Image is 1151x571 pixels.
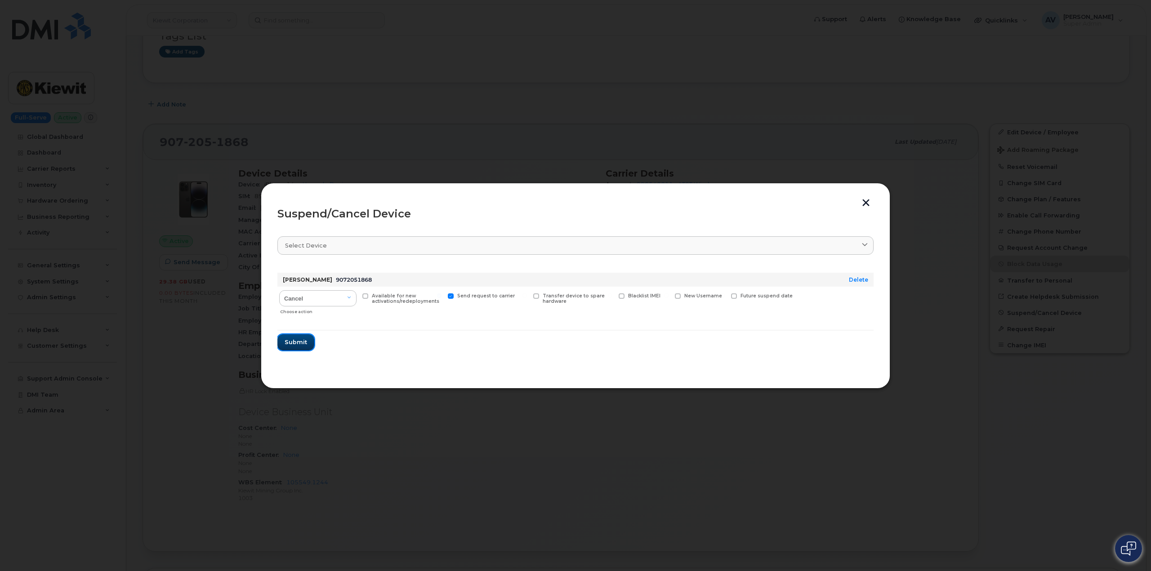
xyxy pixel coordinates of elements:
[684,293,722,299] span: New Username
[664,293,669,298] input: New Username
[628,293,660,299] span: Blacklist IMEI
[372,293,439,305] span: Available for new activations/redeployments
[720,293,725,298] input: Future suspend date
[280,305,357,315] div: Choose action
[277,208,874,219] div: Suspend/Cancel Device
[457,293,515,299] span: Send request to carrier
[283,276,332,283] strong: [PERSON_NAME]
[285,241,327,250] span: Select device
[543,293,605,305] span: Transfer device to spare hardware
[608,293,612,298] input: Blacklist IMEI
[336,276,372,283] span: 9072051868
[849,276,868,283] a: Delete
[277,334,314,350] button: Submit
[741,293,793,299] span: Future suspend date
[277,236,874,255] a: Select device
[352,293,356,298] input: Available for new activations/redeployments
[285,338,307,346] span: Submit
[1121,541,1136,556] img: Open chat
[437,293,442,298] input: Send request to carrier
[522,293,527,298] input: Transfer device to spare hardware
